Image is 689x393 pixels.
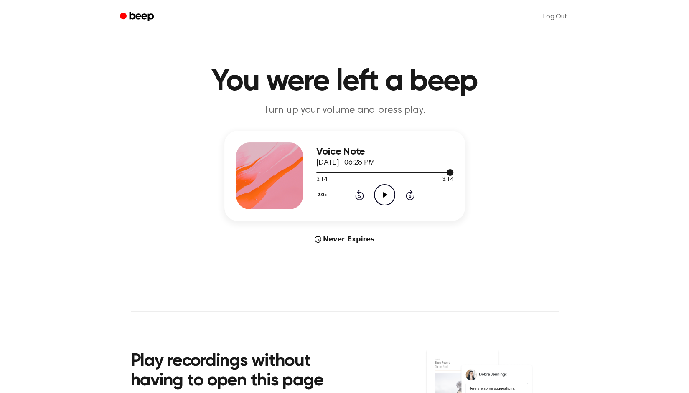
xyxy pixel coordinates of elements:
[224,234,465,244] div: Never Expires
[442,175,453,184] span: 3:14
[131,67,559,97] h1: You were left a beep
[316,146,453,157] h3: Voice Note
[316,175,327,184] span: 3:14
[316,188,330,202] button: 2.0x
[316,159,375,167] span: [DATE] · 06:28 PM
[184,104,505,117] p: Turn up your volume and press play.
[131,352,356,391] h2: Play recordings without having to open this page
[535,7,575,27] a: Log Out
[114,9,161,25] a: Beep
